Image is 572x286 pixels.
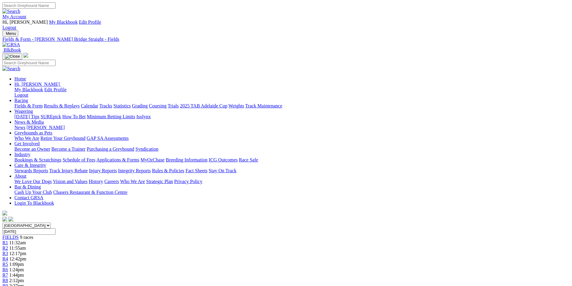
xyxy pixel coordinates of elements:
a: Stay On Track [209,168,236,173]
a: Track Injury Rebate [49,168,88,173]
a: Track Maintenance [245,103,282,108]
a: Vision and Values [53,179,87,184]
span: Hi, [PERSON_NAME] [2,20,48,25]
img: facebook.svg [2,217,7,221]
a: Trials [168,103,179,108]
a: BlkBook [2,47,21,53]
a: My Blackbook [49,20,78,25]
div: About [14,179,570,184]
a: Cash Up Your Club [14,190,52,195]
span: Hi, [PERSON_NAME] [14,82,60,87]
a: Bookings & Scratchings [14,157,61,162]
a: [DATE] Tips [14,114,39,119]
input: Search [2,2,56,9]
a: Become an Owner [14,146,50,152]
img: GRSA [2,42,20,47]
a: SUREpick [41,114,61,119]
a: Fields & Form - [PERSON_NAME] Bridge Straight - Fields [2,37,570,42]
a: About [14,173,26,179]
span: 11:32am [9,240,26,245]
span: Menu [6,31,16,36]
div: Care & Integrity [14,168,570,173]
a: Applications & Forms [96,157,139,162]
a: R6 [2,267,8,272]
img: logo-grsa-white.png [2,211,7,215]
a: R7 [2,272,8,278]
a: Logout [14,92,28,98]
a: Weights [228,103,244,108]
img: Search [2,9,20,14]
a: Rules & Policies [152,168,184,173]
a: ICG Outcomes [209,157,238,162]
a: Care & Integrity [14,163,46,168]
a: Privacy Policy [174,179,202,184]
span: 9 races [20,235,33,240]
a: Edit Profile [44,87,67,92]
a: Fact Sheets [186,168,207,173]
span: 1:09pm [9,262,24,267]
a: GAP SA Assessments [87,136,129,141]
a: Race Safe [239,157,258,162]
span: 12:17pm [9,251,26,256]
a: Breeding Information [166,157,207,162]
a: Get Involved [14,141,40,146]
span: BlkBook [4,47,21,53]
div: Racing [14,103,570,109]
a: R2 [2,245,8,251]
div: Wagering [14,114,570,119]
a: Purchasing a Greyhound [87,146,134,152]
a: Schedule of Fees [62,157,95,162]
a: Injury Reports [89,168,117,173]
a: [PERSON_NAME] [26,125,65,130]
span: 12:42pm [9,256,26,261]
a: Home [14,76,26,81]
a: My Account [2,14,26,19]
a: Minimum Betting Limits [87,114,135,119]
a: R8 [2,278,8,283]
a: History [89,179,103,184]
div: Bar & Dining [14,190,570,195]
a: Who We Are [120,179,145,184]
a: Fields & Form [14,103,43,108]
button: Toggle navigation [2,30,18,37]
img: Search [2,66,20,71]
a: Contact GRSA [14,195,43,200]
a: FIELDS [2,235,19,240]
div: Greyhounds as Pets [14,136,570,141]
a: News [14,125,25,130]
a: How To Bet [62,114,86,119]
span: 1:44pm [9,272,24,278]
a: Results & Replays [44,103,80,108]
a: Chasers Restaurant & Function Centre [53,190,127,195]
a: Integrity Reports [118,168,151,173]
img: Close [5,54,20,59]
a: Become a Trainer [51,146,86,152]
span: 2:12pm [9,278,24,283]
a: R4 [2,256,8,261]
a: Statistics [113,103,131,108]
img: twitter.svg [8,217,13,221]
a: R3 [2,251,8,256]
a: MyOzChase [141,157,165,162]
a: R5 [2,262,8,267]
a: Careers [104,179,119,184]
a: Logout [2,25,16,30]
a: My Blackbook [14,87,43,92]
a: Bar & Dining [14,184,41,189]
a: Wagering [14,109,33,114]
a: We Love Our Dogs [14,179,52,184]
a: Retire Your Greyhound [41,136,86,141]
a: R1 [2,240,8,245]
div: Industry [14,157,570,163]
a: Hi, [PERSON_NAME] [14,82,61,87]
a: Strategic Plan [146,179,173,184]
a: Grading [132,103,148,108]
a: Industry [14,152,30,157]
